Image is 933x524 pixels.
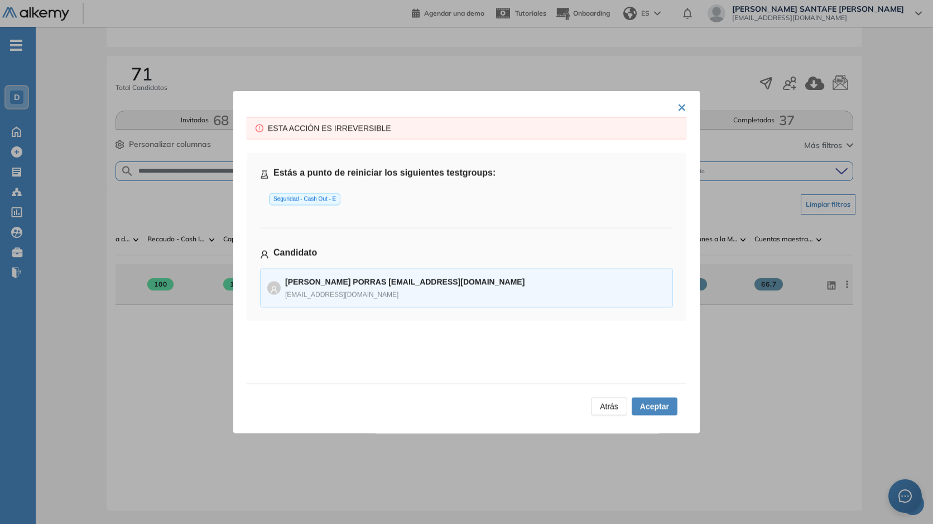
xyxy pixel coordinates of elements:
[600,401,618,413] span: Atrás
[270,286,278,294] span: user
[285,278,525,287] strong: [PERSON_NAME] PORRAS [EMAIL_ADDRESS][DOMAIN_NAME]
[591,398,627,416] button: Atrás
[640,401,669,413] span: Aceptar
[632,398,677,416] button: Aceptar
[285,291,398,299] span: [EMAIL_ADDRESS][DOMAIN_NAME]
